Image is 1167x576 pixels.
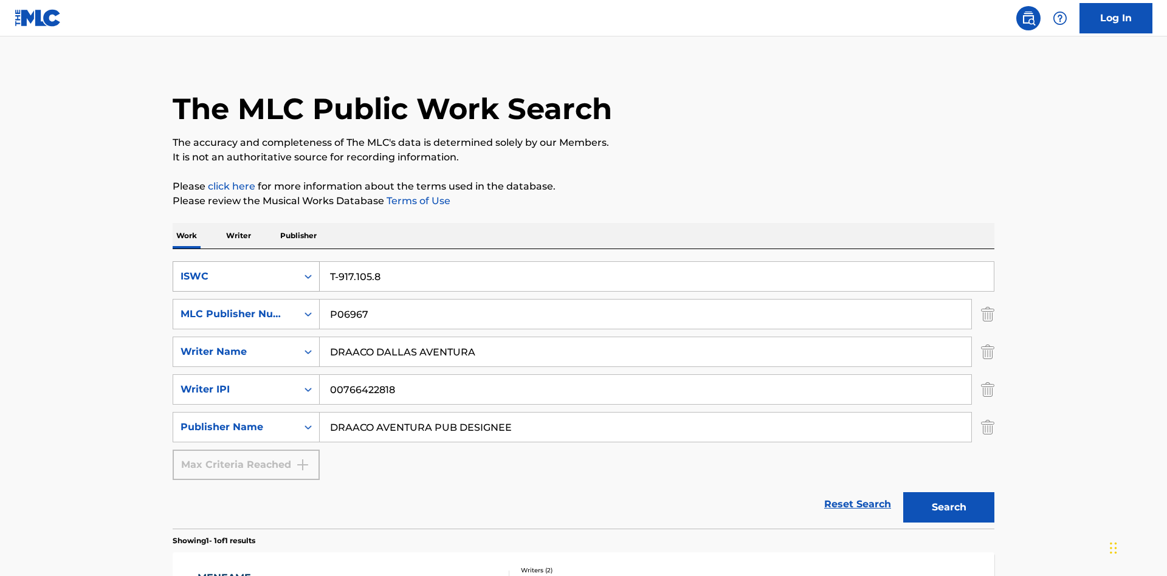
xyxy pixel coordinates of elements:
[222,223,255,249] p: Writer
[981,299,994,329] img: Delete Criterion
[173,91,612,127] h1: The MLC Public Work Search
[15,9,61,27] img: MLC Logo
[181,345,290,359] div: Writer Name
[181,307,290,321] div: MLC Publisher Number
[521,566,704,575] div: Writers ( 2 )
[173,261,994,529] form: Search Form
[1110,530,1117,566] div: Drag
[277,223,320,249] p: Publisher
[181,269,290,284] div: ISWC
[173,150,994,165] p: It is not an authoritative source for recording information.
[173,135,994,150] p: The accuracy and completeness of The MLC's data is determined solely by our Members.
[981,337,994,367] img: Delete Criterion
[181,420,290,434] div: Publisher Name
[173,223,201,249] p: Work
[981,374,994,405] img: Delete Criterion
[173,194,994,208] p: Please review the Musical Works Database
[173,535,255,546] p: Showing 1 - 1 of 1 results
[384,195,450,207] a: Terms of Use
[1053,11,1067,26] img: help
[1021,11,1036,26] img: search
[1106,518,1167,576] iframe: Chat Widget
[981,412,994,442] img: Delete Criterion
[181,382,290,397] div: Writer IPI
[208,180,255,192] a: click here
[903,492,994,523] button: Search
[818,491,897,518] a: Reset Search
[1079,3,1152,33] a: Log In
[173,179,994,194] p: Please for more information about the terms used in the database.
[1016,6,1041,30] a: Public Search
[1048,6,1072,30] div: Help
